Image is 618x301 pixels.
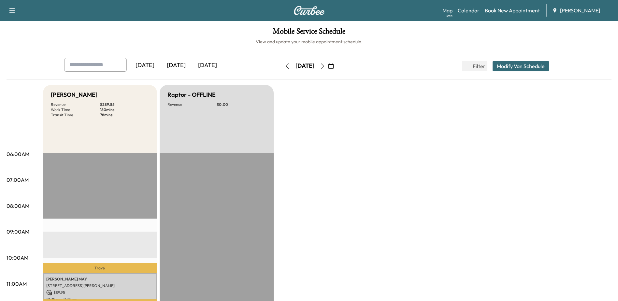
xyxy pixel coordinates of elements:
p: 07:00AM [7,176,29,184]
p: Transit Time [51,112,100,118]
p: 78 mins [100,112,149,118]
span: [PERSON_NAME] [560,7,600,14]
p: Revenue [51,102,100,107]
button: Modify Van Schedule [493,61,549,71]
p: 10:00AM [7,254,28,262]
div: [DATE] [129,58,161,73]
a: Book New Appointment [485,7,540,14]
p: Travel [43,263,157,273]
p: 11:00AM [7,280,27,288]
a: Calendar [458,7,480,14]
p: $ 89.95 [46,290,154,295]
div: [DATE] [295,62,314,70]
p: [PERSON_NAME] MAY [46,277,154,282]
p: Revenue [167,102,217,107]
span: Filter [473,62,484,70]
h6: View and update your mobile appointment schedule. [7,38,611,45]
a: MapBeta [442,7,453,14]
p: $ 0.00 [217,102,266,107]
div: [DATE] [161,58,192,73]
p: 09:00AM [7,228,29,236]
img: Curbee Logo [294,6,325,15]
div: Beta [446,13,453,18]
h5: [PERSON_NAME] [51,90,97,99]
p: 180 mins [100,107,149,112]
p: 06:00AM [7,150,29,158]
p: $ 289.85 [100,102,149,107]
button: Filter [462,61,487,71]
p: Work Time [51,107,100,112]
div: [DATE] [192,58,223,73]
p: 08:00AM [7,202,29,210]
p: [STREET_ADDRESS][PERSON_NAME] [46,283,154,288]
h5: Raptor - OFFLINE [167,90,216,99]
h1: Mobile Service Schedule [7,27,611,38]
